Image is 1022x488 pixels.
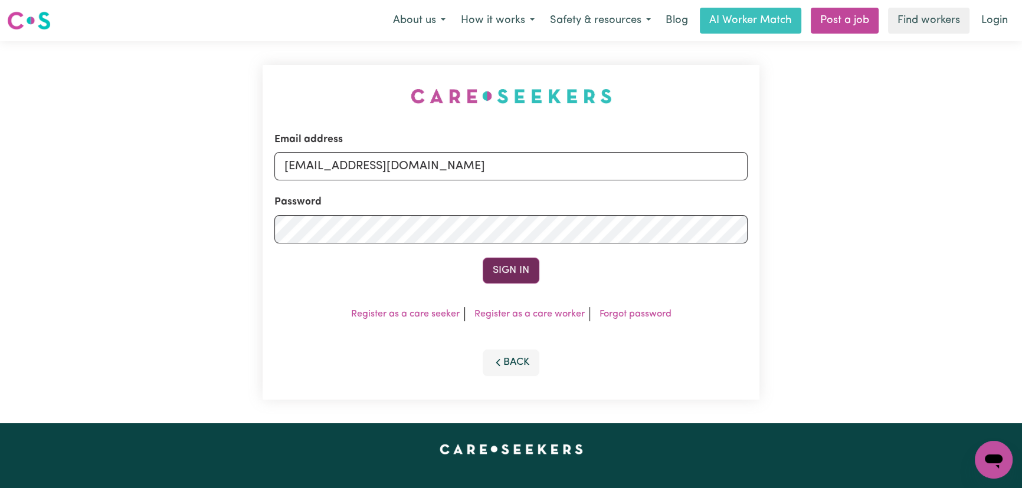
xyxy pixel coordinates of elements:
a: Register as a care worker [474,309,585,319]
a: Careseekers logo [7,7,51,34]
a: AI Worker Match [700,8,801,34]
a: Careseekers home page [440,444,583,454]
a: Register as a care seeker [351,309,460,319]
button: Safety & resources [542,8,659,33]
button: Sign In [483,258,539,283]
label: Password [274,194,322,210]
img: Careseekers logo [7,10,51,31]
a: Blog [659,8,695,34]
input: Email address [274,152,748,180]
button: About us [385,8,453,33]
iframe: Button to launch messaging window [975,441,1013,479]
button: Back [483,349,539,375]
a: Post a job [811,8,879,34]
a: Login [974,8,1015,34]
button: How it works [453,8,542,33]
a: Forgot password [600,309,671,319]
label: Email address [274,132,343,147]
a: Find workers [888,8,969,34]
